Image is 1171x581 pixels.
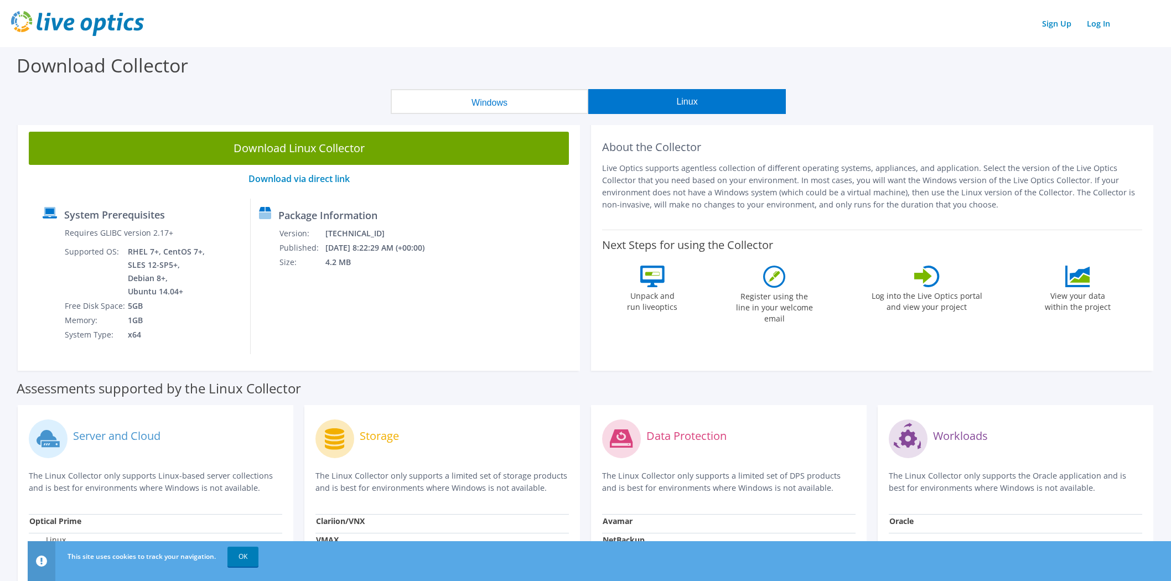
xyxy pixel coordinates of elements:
[602,162,1142,211] p: Live Optics supports agentless collection of different operating systems, appliances, and applica...
[360,430,399,442] label: Storage
[17,53,188,78] label: Download Collector
[602,141,1142,154] h2: About the Collector
[11,11,144,36] img: live_optics_svg.svg
[733,288,816,324] label: Register using the line in your welcome email
[871,287,983,313] label: Log into the Live Optics portal and view your project
[29,535,66,546] label: Linux
[64,245,127,299] td: Supported OS:
[325,241,439,255] td: [DATE] 8:22:29 AM (+00:00)
[127,313,207,328] td: 1GB
[602,238,773,252] label: Next Steps for using the Collector
[325,226,439,241] td: [TECHNICAL_ID]
[65,227,173,238] label: Requires GLIBC version 2.17+
[316,535,339,545] strong: VMAX
[1038,287,1117,313] label: View your data within the project
[315,470,569,494] p: The Linux Collector only supports a limited set of storage products and is best for environments ...
[29,516,81,526] strong: Optical Prime
[17,383,301,394] label: Assessments supported by the Linux Collector
[325,255,439,269] td: 4.2 MB
[279,226,325,241] td: Version:
[316,516,365,526] strong: Clariion/VNX
[646,430,727,442] label: Data Protection
[933,430,988,442] label: Workloads
[603,516,633,526] strong: Avamar
[64,313,127,328] td: Memory:
[227,547,258,567] a: OK
[68,552,216,561] span: This site uses cookies to track your navigation.
[603,535,645,545] strong: NetBackup
[127,245,207,299] td: RHEL 7+, CentOS 7+, SLES 12-SP5+, Debian 8+, Ubuntu 14.04+
[29,132,569,165] a: Download Linux Collector
[889,516,914,526] strong: Oracle
[279,241,325,255] td: Published:
[889,470,1142,494] p: The Linux Collector only supports the Oracle application and is best for environments where Windo...
[602,470,856,494] p: The Linux Collector only supports a limited set of DPS products and is best for environments wher...
[64,299,127,313] td: Free Disk Space:
[391,89,588,114] button: Windows
[127,328,207,342] td: x64
[64,328,127,342] td: System Type:
[1037,15,1077,32] a: Sign Up
[1081,15,1116,32] a: Log In
[127,299,207,313] td: 5GB
[73,430,160,442] label: Server and Cloud
[588,89,786,114] button: Linux
[64,209,165,220] label: System Prerequisites
[29,470,282,494] p: The Linux Collector only supports Linux-based server collections and is best for environments whe...
[627,287,678,313] label: Unpack and run liveoptics
[279,255,325,269] td: Size:
[248,173,350,185] a: Download via direct link
[278,210,377,221] label: Package Information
